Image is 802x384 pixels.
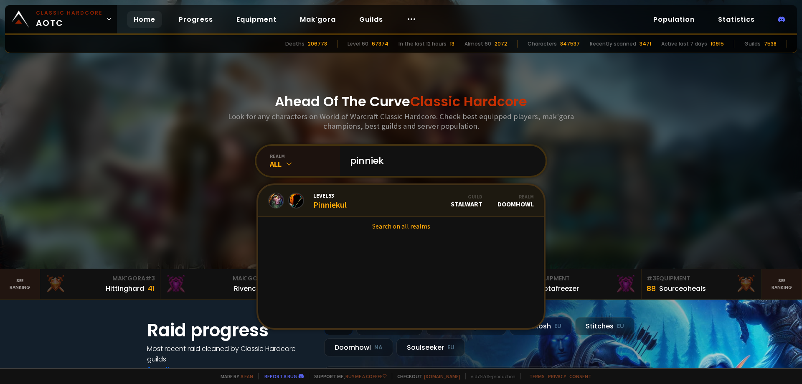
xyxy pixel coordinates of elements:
div: In the last 12 hours [398,40,447,48]
h3: Look for any characters on World of Warcraft Classic Hardcore. Check best equipped players, mak'g... [225,112,577,131]
div: Sourceoheals [659,283,706,294]
span: Classic Hardcore [410,92,527,111]
span: AOTC [36,9,103,29]
div: Notafreezer [539,283,579,294]
div: 847537 [560,40,580,48]
h4: Most recent raid cleaned by Classic Hardcore guilds [147,343,314,364]
div: Realm [497,193,534,200]
div: Deaths [285,40,305,48]
a: Consent [569,373,591,379]
a: Guilds [353,11,390,28]
a: Buy me a coffee [345,373,387,379]
div: Doomhowl [497,193,534,208]
small: EU [554,322,561,331]
span: v. d752d5 - production [465,373,515,379]
div: Doomhowl [324,338,393,356]
span: # 3 [647,274,656,282]
div: Stitches [575,317,634,335]
a: Terms [529,373,545,379]
div: Nek'Rosh [510,317,572,335]
a: #3Equipment88Sourceoheals [642,269,762,299]
a: #2Equipment88Notafreezer [521,269,642,299]
a: [DOMAIN_NAME] [424,373,460,379]
div: Pinniekul [313,192,347,210]
a: Report a bug [264,373,297,379]
div: Guilds [744,40,761,48]
a: Population [647,11,701,28]
div: Active last 7 days [661,40,707,48]
div: Level 60 [348,40,368,48]
div: 88 [647,283,656,294]
div: Guild [451,193,482,200]
div: Mak'Gora [45,274,155,283]
a: Mak'gora [293,11,343,28]
a: Progress [172,11,220,28]
a: Seeranking [762,269,802,299]
small: EU [617,322,624,331]
div: Stalwart [451,193,482,208]
div: realm [270,153,340,159]
span: Made by [216,373,253,379]
div: 7538 [764,40,777,48]
div: Equipment [647,274,756,283]
div: 2072 [495,40,507,48]
small: EU [447,343,454,352]
div: Equipment [526,274,636,283]
a: Classic HardcoreAOTC [5,5,117,33]
div: 3471 [640,40,651,48]
div: 206778 [308,40,327,48]
div: Hittinghard [106,283,144,294]
h1: Raid progress [147,317,314,343]
input: Search a character... [345,146,536,176]
div: Characters [528,40,557,48]
a: Search on all realms [258,217,544,235]
h1: Ahead Of The Curve [275,92,527,112]
a: See all progress [147,365,201,374]
div: 10915 [711,40,724,48]
span: # 3 [145,274,155,282]
span: Support me, [309,373,387,379]
a: Statistics [711,11,761,28]
div: Rivench [234,283,260,294]
a: Mak'Gora#2Rivench100 [160,269,281,299]
span: Checkout [392,373,460,379]
div: Recently scanned [590,40,636,48]
div: 41 [147,283,155,294]
div: All [270,159,340,169]
div: Mak'Gora [165,274,275,283]
a: Level53PinniekulGuildStalwartRealmDoomhowl [258,185,544,217]
div: 67374 [372,40,388,48]
div: Almost 60 [464,40,491,48]
div: Soulseeker [396,338,465,356]
a: Equipment [230,11,283,28]
small: Classic Hardcore [36,9,103,17]
a: a fan [241,373,253,379]
a: Mak'Gora#3Hittinghard41 [40,269,160,299]
div: 13 [450,40,454,48]
span: Level 53 [313,192,347,199]
a: Privacy [548,373,566,379]
small: NA [374,343,383,352]
a: Home [127,11,162,28]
